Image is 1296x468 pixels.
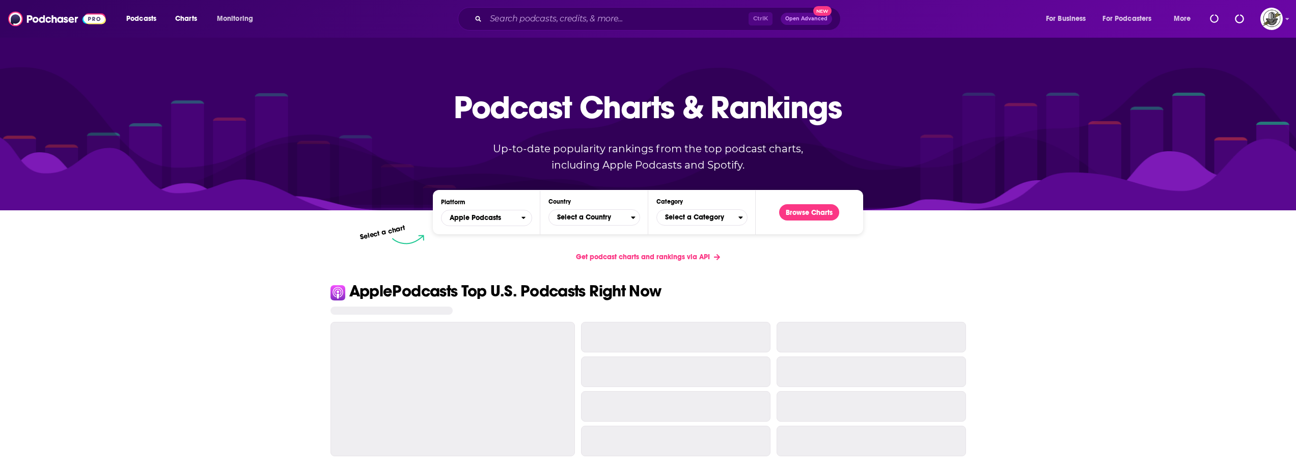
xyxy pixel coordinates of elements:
[781,13,832,25] button: Open AdvancedNew
[1046,12,1086,26] span: For Business
[486,11,749,27] input: Search podcasts, credits, & more...
[454,74,842,140] p: Podcast Charts & Rankings
[119,11,170,27] button: open menu
[349,283,661,299] p: Apple Podcasts Top U.S. Podcasts Right Now
[1260,8,1283,30] span: Logged in as PodProMaxBooking
[392,235,424,244] img: select arrow
[1174,12,1191,26] span: More
[473,141,823,173] p: Up-to-date popularity rankings from the top podcast charts, including Apple Podcasts and Spotify.
[175,12,197,26] span: Charts
[467,7,850,31] div: Search podcasts, credits, & more...
[8,9,106,29] img: Podchaser - Follow, Share and Rate Podcasts
[169,11,203,27] a: Charts
[442,209,521,227] span: Apple Podcasts
[217,12,253,26] span: Monitoring
[210,11,266,27] button: open menu
[548,209,640,226] button: Countries
[749,12,773,25] span: Ctrl K
[1039,11,1099,27] button: open menu
[1167,11,1204,27] button: open menu
[441,210,532,226] h2: Platforms
[549,209,630,226] span: Select a Country
[360,224,406,241] p: Select a chart
[779,204,839,221] button: Browse Charts
[1102,12,1151,26] span: For Podcasters
[330,285,345,300] img: Apple Icon
[568,244,728,269] a: Get podcast charts and rankings via API
[1260,8,1283,30] img: User Profile
[657,209,738,226] span: Select a Category
[1260,8,1283,30] button: Show profile menu
[1096,11,1167,27] button: open menu
[126,12,156,26] span: Podcasts
[441,210,532,226] button: open menu
[656,209,748,226] button: Categories
[813,6,832,16] span: New
[785,16,828,21] span: Open Advanced
[576,253,710,261] span: Get podcast charts and rankings via API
